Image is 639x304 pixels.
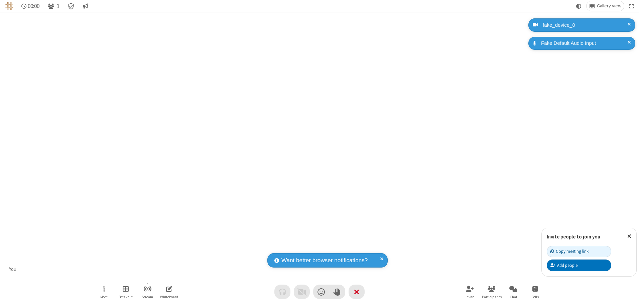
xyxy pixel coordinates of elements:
[5,2,13,10] img: QA Selenium DO NOT DELETE OR CHANGE
[460,282,480,301] button: Invite participants (Alt+I)
[160,295,178,299] span: Whiteboard
[100,295,108,299] span: More
[550,248,589,255] div: Copy meeting link
[540,21,630,29] div: fake_device_0
[587,1,624,11] button: Change layout
[116,282,136,301] button: Manage Breakout Rooms
[531,295,539,299] span: Polls
[627,1,637,11] button: Fullscreen
[547,233,600,240] label: Invite people to join you
[57,3,59,9] span: 1
[482,295,502,299] span: Participants
[142,295,153,299] span: Stream
[7,266,19,273] div: You
[313,285,329,299] button: Send a reaction
[573,1,584,11] button: Using system theme
[525,282,545,301] button: Open poll
[510,295,517,299] span: Chat
[622,228,636,244] button: Close popover
[137,282,157,301] button: Start streaming
[539,39,630,47] div: Fake Default Audio Input
[494,282,500,288] div: 1
[349,285,365,299] button: End or leave meeting
[45,1,62,11] button: Open participant list
[274,285,290,299] button: Audio problem - check your Internet connection or call by phone
[159,282,179,301] button: Open shared whiteboard
[466,295,474,299] span: Invite
[119,295,133,299] span: Breakout
[547,246,611,257] button: Copy meeting link
[329,285,345,299] button: Raise hand
[547,260,611,271] button: Add people
[597,3,621,9] span: Gallery view
[482,282,502,301] button: Open participant list
[28,3,39,9] span: 00:00
[65,1,78,11] div: Meeting details Encryption enabled
[503,282,523,301] button: Open chat
[19,1,42,11] div: Timer
[281,256,368,265] span: Want better browser notifications?
[294,285,310,299] button: Video
[80,1,91,11] button: Conversation
[94,282,114,301] button: Open menu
